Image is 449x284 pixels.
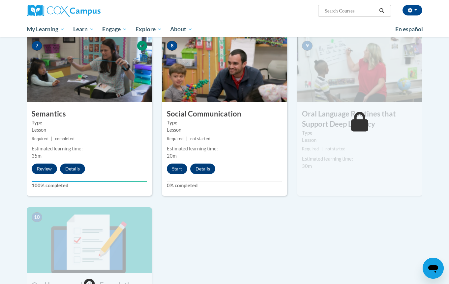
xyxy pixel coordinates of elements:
[190,136,210,141] span: not started
[302,146,319,151] span: Required
[297,109,422,129] h3: Oral Language Routines that Support Deep Literacy
[302,155,417,163] div: Estimated learning time:
[27,5,101,17] img: Cox Campus
[167,126,282,134] div: Lesson
[377,7,387,15] button: Search
[32,136,48,141] span: Required
[60,164,85,174] button: Details
[325,146,345,151] span: not started
[32,182,147,189] label: 100% completed
[167,164,187,174] button: Start
[32,153,42,159] span: 35m
[186,136,188,141] span: |
[170,25,193,33] span: About
[167,119,282,126] label: Type
[32,119,147,126] label: Type
[73,25,94,33] span: Learn
[98,22,131,37] a: Engage
[32,41,42,51] span: 7
[321,146,323,151] span: |
[167,145,282,152] div: Estimated learning time:
[167,153,177,159] span: 20m
[302,129,417,137] label: Type
[297,36,422,102] img: Course Image
[131,22,166,37] a: Explore
[167,136,184,141] span: Required
[27,25,65,33] span: My Learning
[162,109,287,119] h3: Social Communication
[69,22,98,37] a: Learn
[22,22,69,37] a: My Learning
[190,164,215,174] button: Details
[166,22,197,37] a: About
[302,41,313,51] span: 9
[102,25,127,33] span: Engage
[324,7,377,15] input: Search Courses
[391,22,427,36] a: En español
[135,25,162,33] span: Explore
[32,164,57,174] button: Review
[17,22,432,37] div: Main menu
[403,5,422,15] button: Account Settings
[51,136,52,141] span: |
[423,258,444,279] iframe: Button to launch messaging window
[32,212,42,222] span: 10
[162,36,287,102] img: Course Image
[167,41,177,51] span: 8
[302,137,417,144] div: Lesson
[395,26,423,33] span: En español
[27,207,152,273] img: Course Image
[32,145,147,152] div: Estimated learning time:
[32,126,147,134] div: Lesson
[167,182,282,189] label: 0% completed
[302,163,312,169] span: 30m
[55,136,75,141] span: completed
[32,181,147,182] div: Your progress
[27,36,152,102] img: Course Image
[27,5,152,17] a: Cox Campus
[27,109,152,119] h3: Semantics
